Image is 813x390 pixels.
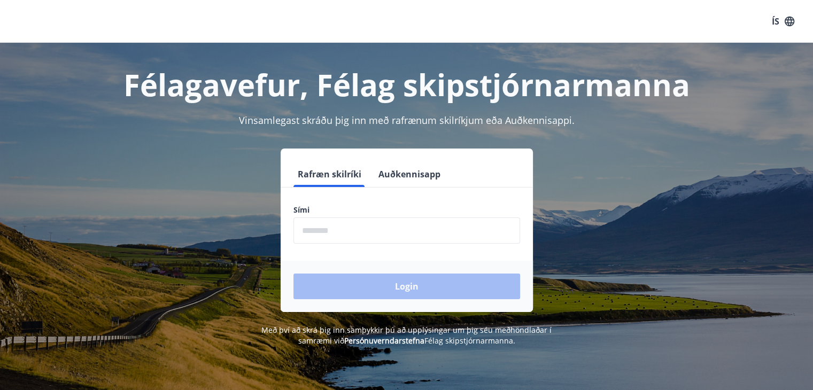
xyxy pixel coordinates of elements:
[766,12,800,31] button: ÍS
[344,336,424,346] a: Persónuverndarstefna
[293,205,520,215] label: Sími
[35,64,779,105] h1: Félagavefur, Félag skipstjórnarmanna
[239,114,575,127] span: Vinsamlegast skráðu þig inn með rafrænum skilríkjum eða Auðkennisappi.
[293,161,366,187] button: Rafræn skilríki
[261,325,552,346] span: Með því að skrá þig inn samþykkir þú að upplýsingar um þig séu meðhöndlaðar í samræmi við Félag s...
[374,161,445,187] button: Auðkennisapp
